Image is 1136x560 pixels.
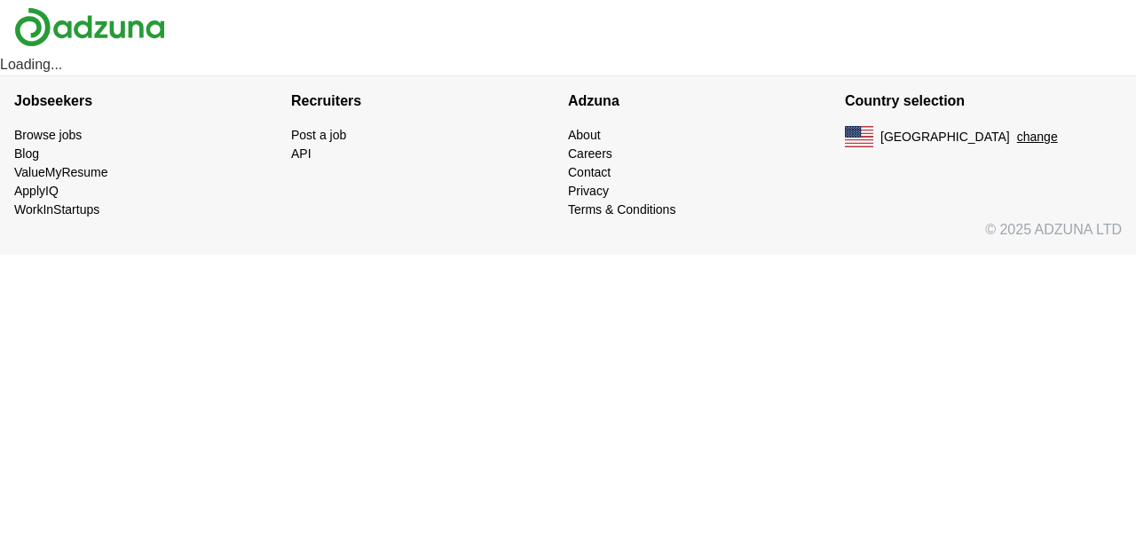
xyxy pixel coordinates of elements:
[568,165,611,179] a: Contact
[1017,128,1058,146] button: change
[568,128,601,142] a: About
[845,76,1122,126] h4: Country selection
[14,165,108,179] a: ValueMyResume
[291,146,312,161] a: API
[568,184,609,198] a: Privacy
[568,146,612,161] a: Careers
[14,146,39,161] a: Blog
[291,128,346,142] a: Post a job
[14,184,59,198] a: ApplyIQ
[14,202,99,217] a: WorkInStartups
[845,126,873,147] img: US flag
[568,202,675,217] a: Terms & Conditions
[880,128,1010,146] span: [GEOGRAPHIC_DATA]
[14,7,165,47] img: Adzuna logo
[14,128,82,142] a: Browse jobs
